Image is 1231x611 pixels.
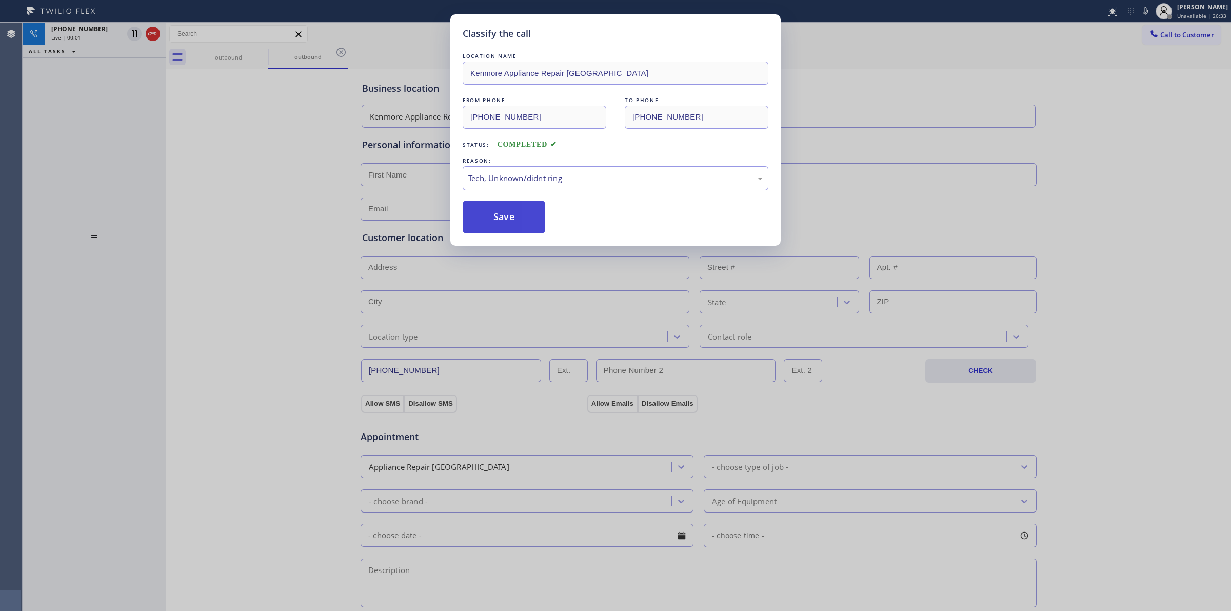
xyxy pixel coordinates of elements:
button: Save [463,201,545,233]
input: From phone [463,106,606,129]
h5: Classify the call [463,27,531,41]
div: Tech, Unknown/didnt ring [468,172,763,184]
div: LOCATION NAME [463,51,768,62]
div: REASON: [463,155,768,166]
div: FROM PHONE [463,95,606,106]
input: To phone [625,106,768,129]
span: COMPLETED [498,141,557,148]
span: Status: [463,141,489,148]
div: TO PHONE [625,95,768,106]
